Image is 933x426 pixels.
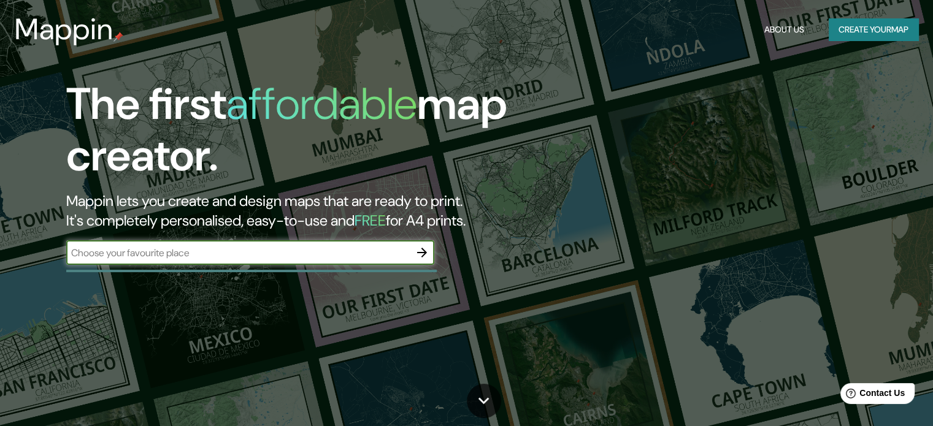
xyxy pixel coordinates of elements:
h3: Mappin [15,12,113,47]
button: Create yourmap [829,18,918,41]
h1: The first map creator. [66,78,533,191]
h2: Mappin lets you create and design maps that are ready to print. It's completely personalised, eas... [66,191,533,230]
h1: affordable [226,75,417,132]
button: About Us [759,18,809,41]
iframe: Help widget launcher [824,378,920,413]
img: mappin-pin [113,32,123,42]
input: Choose your favourite place [66,246,410,260]
h5: FREE [355,211,386,230]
